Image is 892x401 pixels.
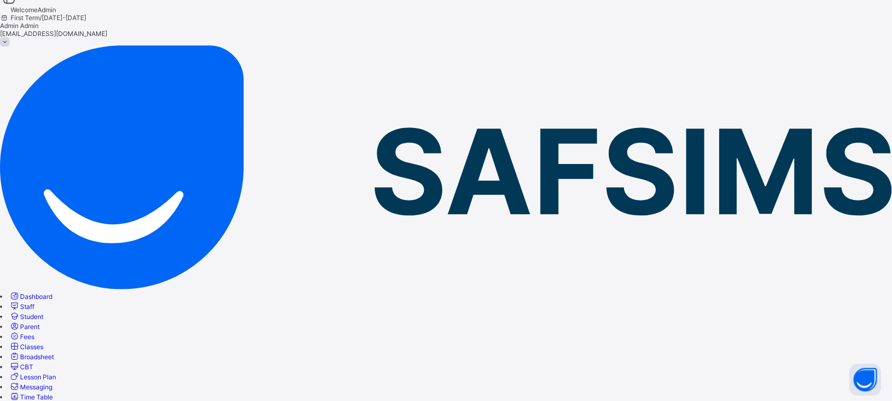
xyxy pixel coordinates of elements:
a: Broadsheet [9,353,54,361]
a: Student [9,313,43,321]
a: Lesson Plan [9,373,56,381]
span: Classes [20,343,43,351]
a: Time Table [9,393,53,401]
a: Staff [9,303,34,311]
a: Classes [9,343,43,351]
span: CBT [20,363,33,371]
span: Broadsheet [20,353,54,361]
a: Parent [9,323,40,331]
span: Parent [20,323,40,331]
span: Time Table [20,393,53,401]
span: Student [20,313,43,321]
a: Fees [9,333,34,341]
span: Messaging [20,383,52,391]
a: Messaging [9,383,52,391]
a: CBT [9,363,33,371]
span: Dashboard [20,293,52,300]
span: Staff [20,303,34,311]
span: Lesson Plan [20,373,56,381]
button: Open asap [850,364,881,396]
span: Fees [20,333,34,341]
a: Dashboard [9,293,52,300]
span: Welcome Admin [11,6,56,14]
